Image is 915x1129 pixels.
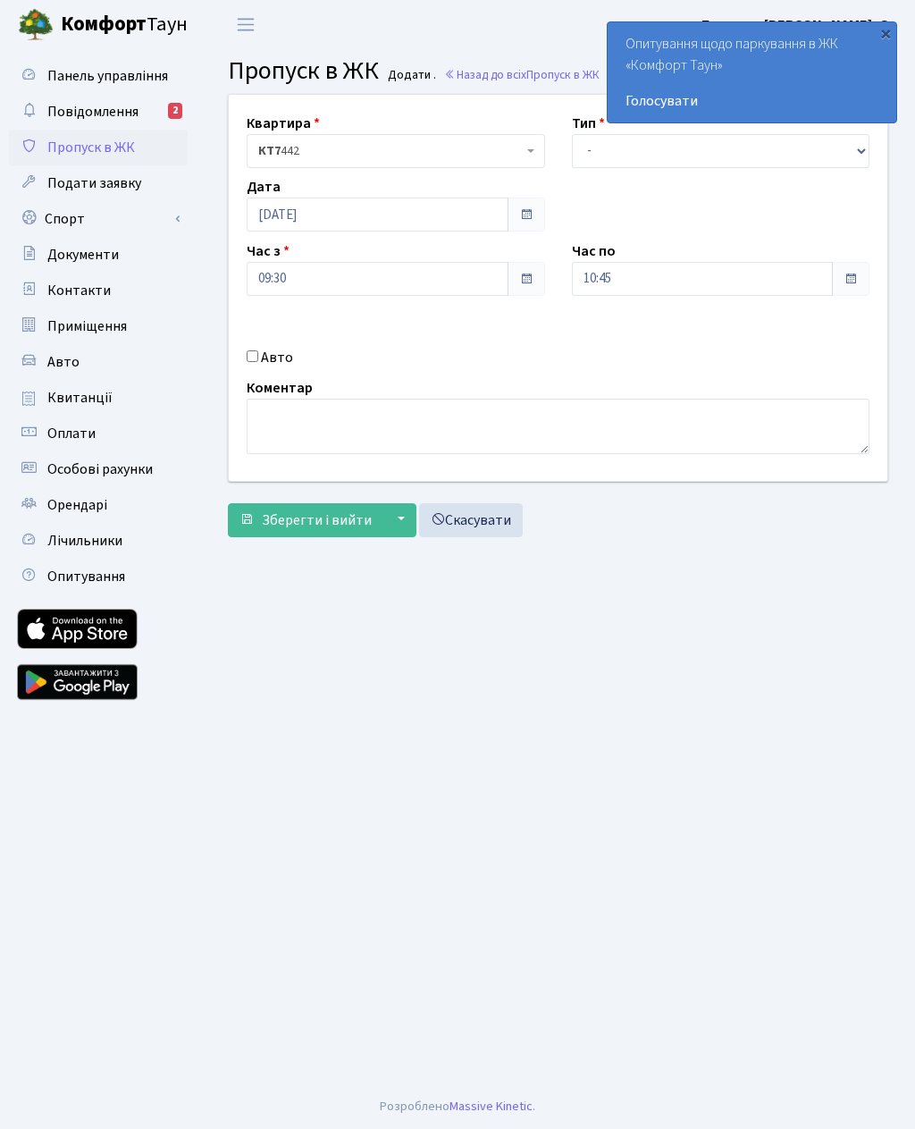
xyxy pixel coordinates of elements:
label: Дата [247,176,281,198]
span: Авто [47,352,80,372]
a: Квитанції [9,380,188,416]
span: Повідомлення [47,102,139,122]
a: Авто [9,344,188,380]
a: Скасувати [419,503,523,537]
label: Коментар [247,377,313,399]
span: Особові рахунки [47,459,153,479]
span: Документи [47,245,119,265]
a: Приміщення [9,308,188,344]
a: Подати заявку [9,165,188,201]
a: Панель управління [9,58,188,94]
span: Панель управління [47,66,168,86]
span: <b>КТ7</b>&nbsp;&nbsp;&nbsp;442 [258,142,523,160]
a: Повідомлення2 [9,94,188,130]
div: Опитування щодо паркування в ЖК «Комфорт Таун» [608,22,896,122]
b: Блєдних [PERSON_NAME]. О. [701,15,894,35]
label: Авто [261,347,293,368]
div: Розроблено . [380,1097,535,1116]
a: Блєдних [PERSON_NAME]. О. [701,14,894,36]
a: Особові рахунки [9,451,188,487]
small: Додати . [384,68,436,83]
span: Приміщення [47,316,127,336]
a: Пропуск в ЖК [9,130,188,165]
a: Лічильники [9,523,188,559]
a: Документи [9,237,188,273]
span: Квитанції [47,388,113,408]
button: Зберегти і вийти [228,503,383,537]
img: logo.png [18,7,54,43]
span: <b>КТ7</b>&nbsp;&nbsp;&nbsp;442 [247,134,545,168]
label: Час з [247,240,290,262]
a: Голосувати [625,90,878,112]
span: Таун [61,10,188,40]
span: Орендарі [47,495,107,515]
div: × [877,24,894,42]
label: Квартира [247,113,320,134]
span: Контакти [47,281,111,300]
a: Massive Kinetic [449,1097,533,1116]
span: Пропуск в ЖК [47,138,135,157]
span: Зберегти і вийти [262,510,372,530]
span: Опитування [47,567,125,586]
b: Комфорт [61,10,147,38]
span: Пропуск в ЖК [526,66,600,83]
span: Пропуск в ЖК [228,53,379,88]
a: Оплати [9,416,188,451]
a: Орендарі [9,487,188,523]
a: Назад до всіхПропуск в ЖК [444,66,600,83]
span: Оплати [47,424,96,443]
a: Спорт [9,201,188,237]
div: 2 [168,103,182,119]
label: Час по [572,240,616,262]
span: Подати заявку [47,173,141,193]
span: Лічильники [47,531,122,551]
label: Тип [572,113,605,134]
button: Переключити навігацію [223,10,268,39]
b: КТ7 [258,142,281,160]
a: Контакти [9,273,188,308]
a: Опитування [9,559,188,594]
